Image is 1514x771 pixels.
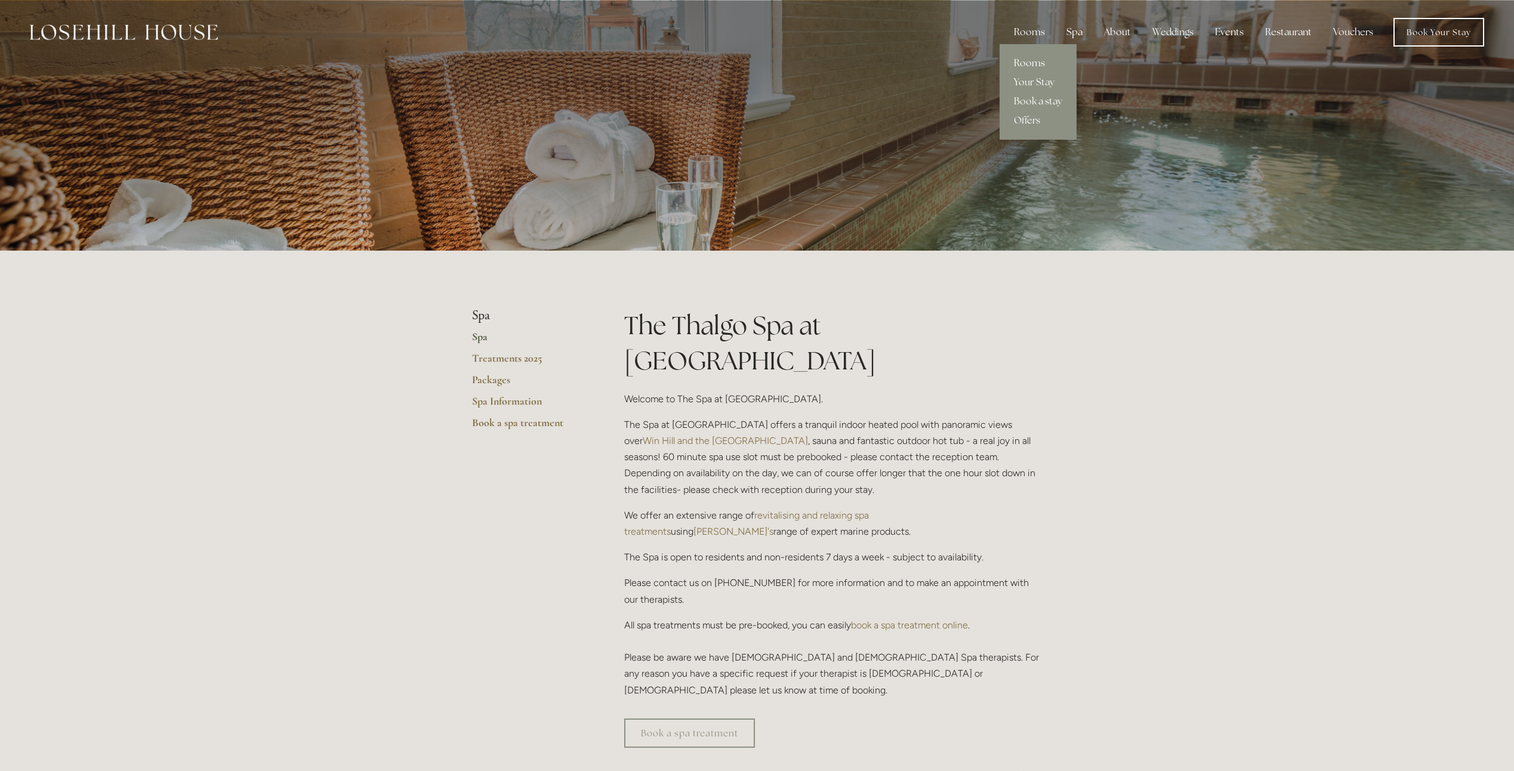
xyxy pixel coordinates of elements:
p: Welcome to The Spa at [GEOGRAPHIC_DATA]. [624,391,1043,407]
img: Losehill House [30,24,218,40]
a: Vouchers [1324,20,1383,44]
div: Weddings [1143,20,1203,44]
li: Spa [472,308,586,323]
a: Spa Information [472,394,586,416]
p: All spa treatments must be pre-booked, you can easily . Please be aware we have [DEMOGRAPHIC_DATA... [624,617,1043,698]
div: Rooms [1004,20,1054,44]
h1: The Thalgo Spa at [GEOGRAPHIC_DATA] [624,308,1043,378]
a: Book Your Stay [1393,18,1484,47]
div: Restaurant [1256,20,1321,44]
a: Book a stay [1000,92,1077,111]
a: Win Hill and the [GEOGRAPHIC_DATA] [643,435,808,446]
a: Treatments 2025 [472,351,586,373]
div: Spa [1057,20,1092,44]
a: Spa [472,330,586,351]
a: book a spa treatment online [851,619,968,631]
div: About [1094,20,1140,44]
p: The Spa at [GEOGRAPHIC_DATA] offers a tranquil indoor heated pool with panoramic views over , sau... [624,417,1043,498]
a: Offers [1000,111,1077,130]
a: Packages [472,373,586,394]
p: Please contact us on [PHONE_NUMBER] for more information and to make an appointment with our ther... [624,575,1043,607]
a: Book a spa treatment [472,416,586,437]
a: Your Stay [1000,73,1077,92]
a: Book a spa treatment [624,718,755,748]
a: [PERSON_NAME]'s [693,526,773,537]
p: We offer an extensive range of using range of expert marine products. [624,507,1043,539]
div: Events [1205,20,1253,44]
p: The Spa is open to residents and non-residents 7 days a week - subject to availability. [624,549,1043,565]
a: Rooms [1000,54,1077,73]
